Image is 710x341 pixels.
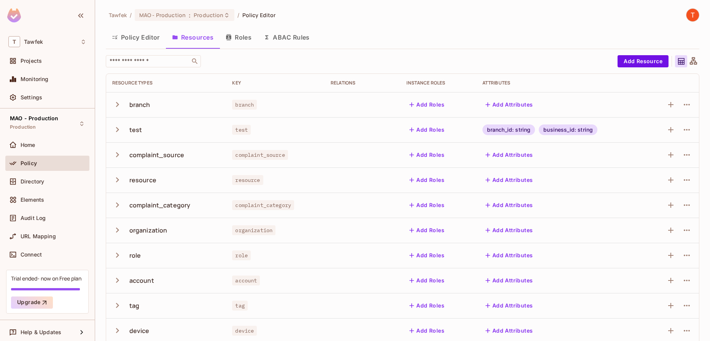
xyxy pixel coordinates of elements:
[129,327,150,335] div: device
[10,115,58,121] span: MAO - Production
[166,28,220,47] button: Resources
[237,11,239,19] li: /
[258,28,316,47] button: ABAC Rules
[406,325,447,337] button: Add Roles
[482,149,536,161] button: Add Attributes
[21,178,44,185] span: Directory
[232,175,263,185] span: resource
[11,275,81,282] div: Trial ended- now on Free plan
[406,99,447,111] button: Add Roles
[129,151,184,159] div: complaint_source
[482,174,536,186] button: Add Attributes
[129,276,154,285] div: account
[232,250,251,260] span: role
[232,125,251,135] span: test
[21,233,56,239] span: URL Mapping
[8,36,20,47] span: T
[21,252,42,258] span: Connect
[232,150,288,160] span: complaint_source
[232,301,247,311] span: tag
[7,8,21,22] img: SReyMgAAAABJRU5ErkJggg==
[10,124,36,130] span: Production
[129,251,141,260] div: role
[232,80,318,86] div: Key
[129,126,142,134] div: test
[232,100,257,110] span: branch
[129,226,167,234] div: organization
[406,224,447,236] button: Add Roles
[406,274,447,287] button: Add Roles
[482,124,535,135] div: branch_id: string
[406,149,447,161] button: Add Roles
[482,325,536,337] button: Add Attributes
[129,201,191,209] div: complaint_category
[112,80,220,86] div: Resource Types
[406,80,470,86] div: Instance roles
[406,300,447,312] button: Add Roles
[129,100,150,109] div: branch
[21,58,42,64] span: Projects
[482,199,536,211] button: Add Attributes
[482,224,536,236] button: Add Attributes
[129,301,139,310] div: tag
[686,9,699,21] img: Tawfek Daghistani
[232,326,257,336] span: device
[21,160,37,166] span: Policy
[406,199,447,211] button: Add Roles
[21,142,35,148] span: Home
[129,176,156,184] div: resource
[406,124,447,136] button: Add Roles
[482,249,536,261] button: Add Attributes
[139,11,186,19] span: MAO - Production
[406,174,447,186] button: Add Roles
[331,80,394,86] div: Relations
[109,11,127,19] span: the active workspace
[232,225,275,235] span: organization
[482,80,639,86] div: Attributes
[194,11,223,19] span: Production
[618,55,669,67] button: Add Resource
[242,11,276,19] span: Policy Editor
[406,249,447,261] button: Add Roles
[188,12,191,18] span: :
[21,94,42,100] span: Settings
[220,28,258,47] button: Roles
[482,99,536,111] button: Add Attributes
[232,200,294,210] span: complaint_category
[539,124,597,135] div: business_id: string
[24,39,43,45] span: Workspace: Tawfek
[106,28,166,47] button: Policy Editor
[21,76,49,82] span: Monitoring
[482,274,536,287] button: Add Attributes
[21,197,44,203] span: Elements
[482,300,536,312] button: Add Attributes
[11,296,53,309] button: Upgrade
[130,11,132,19] li: /
[21,329,61,335] span: Help & Updates
[21,215,46,221] span: Audit Log
[232,276,260,285] span: account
